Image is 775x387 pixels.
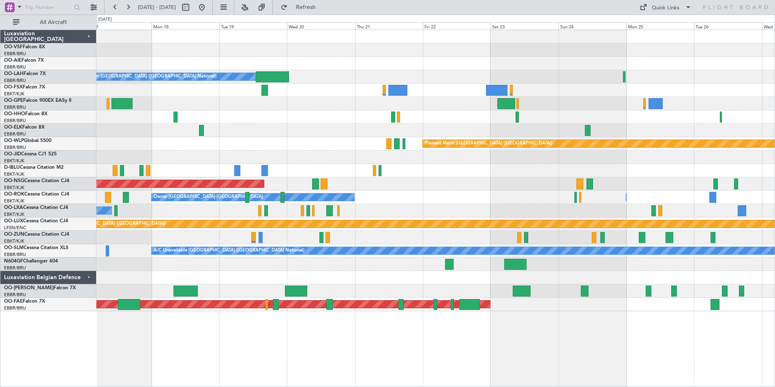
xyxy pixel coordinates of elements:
[289,4,323,10] span: Refresh
[4,138,24,143] span: OO-WLP
[559,22,626,30] div: Sun 24
[4,192,69,197] a: OO-ROKCessna Citation CJ4
[219,22,287,30] div: Tue 19
[652,4,679,12] div: Quick Links
[4,305,26,311] a: EBBR/BRU
[4,138,51,143] a: OO-WLPGlobal 5500
[4,265,26,271] a: EBBR/BRU
[4,286,76,290] a: OO-[PERSON_NAME]Falcon 7X
[4,205,23,210] span: OO-LXA
[21,19,86,25] span: All Aircraft
[4,118,26,124] a: EBBR/BRU
[4,58,44,63] a: OO-AIEFalcon 7X
[4,58,21,63] span: OO-AIE
[4,185,24,191] a: EBKT/KJK
[4,45,45,49] a: OO-VSFFalcon 8X
[4,286,54,290] span: OO-[PERSON_NAME]
[4,211,24,217] a: EBKT/KJK
[4,259,23,264] span: N604GF
[154,191,263,203] div: Owner [GEOGRAPHIC_DATA]-[GEOGRAPHIC_DATA]
[4,292,26,298] a: EBBR/BRU
[490,22,558,30] div: Sat 23
[4,125,22,130] span: OO-ELK
[287,22,355,30] div: Wed 20
[626,22,694,30] div: Mon 25
[4,259,58,264] a: N604GFChallenger 604
[423,22,490,30] div: Fri 22
[4,51,26,57] a: EBBR/BRU
[4,45,23,49] span: OO-VSF
[4,158,24,164] a: EBKT/KJK
[138,4,176,11] span: [DATE] - [DATE]
[4,112,25,116] span: OO-HHO
[4,299,23,304] span: OO-FAE
[4,232,69,237] a: OO-ZUNCessna Citation CJ4
[4,178,24,183] span: OO-NSG
[25,1,71,13] input: Trip Number
[4,152,21,157] span: OO-JID
[4,165,64,170] a: D-IBLUCessna Citation M2
[4,85,23,90] span: OO-FSX
[4,238,24,244] a: EBKT/KJK
[4,205,68,210] a: OO-LXACessna Citation CJ4
[4,219,68,224] a: OO-LUXCessna Citation CJ4
[9,16,88,29] button: All Aircraft
[4,165,20,170] span: D-IBLU
[4,144,26,150] a: EBBR/BRU
[4,112,47,116] a: OO-HHOFalcon 8X
[4,171,24,177] a: EBKT/KJK
[4,98,23,103] span: OO-GPE
[4,178,69,183] a: OO-NSGCessna Citation CJ4
[4,125,45,130] a: OO-ELKFalcon 8X
[4,71,46,76] a: OO-LAHFalcon 7X
[425,138,552,150] div: Planned Maint [GEOGRAPHIC_DATA] ([GEOGRAPHIC_DATA])
[277,1,325,14] button: Refresh
[636,1,696,14] button: Quick Links
[154,245,304,257] div: A/C Unavailable [GEOGRAPHIC_DATA] ([GEOGRAPHIC_DATA] National)
[4,198,24,204] a: EBKT/KJK
[4,64,26,70] a: EBBR/BRU
[4,245,24,250] span: OO-SLM
[86,71,216,83] div: Owner [GEOGRAPHIC_DATA] ([GEOGRAPHIC_DATA] National)
[38,218,165,230] div: Planned Maint [GEOGRAPHIC_DATA] ([GEOGRAPHIC_DATA])
[4,131,26,137] a: EBBR/BRU
[4,91,24,97] a: EBKT/KJK
[4,104,26,110] a: EBBR/BRU
[4,245,69,250] a: OO-SLMCessna Citation XLS
[4,299,45,304] a: OO-FAEFalcon 7X
[4,192,24,197] span: OO-ROK
[4,98,71,103] a: OO-GPEFalcon 900EX EASy II
[4,232,24,237] span: OO-ZUN
[4,152,57,157] a: OO-JIDCessna CJ1 525
[4,225,26,231] a: LFSN/ENC
[4,85,45,90] a: OO-FSXFalcon 7X
[4,252,26,258] a: EBBR/BRU
[98,16,112,23] div: [DATE]
[4,219,23,224] span: OO-LUX
[83,22,151,30] div: Sun 17
[4,71,24,76] span: OO-LAH
[4,77,26,84] a: EBBR/BRU
[694,22,762,30] div: Tue 26
[152,22,219,30] div: Mon 18
[355,22,423,30] div: Thu 21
